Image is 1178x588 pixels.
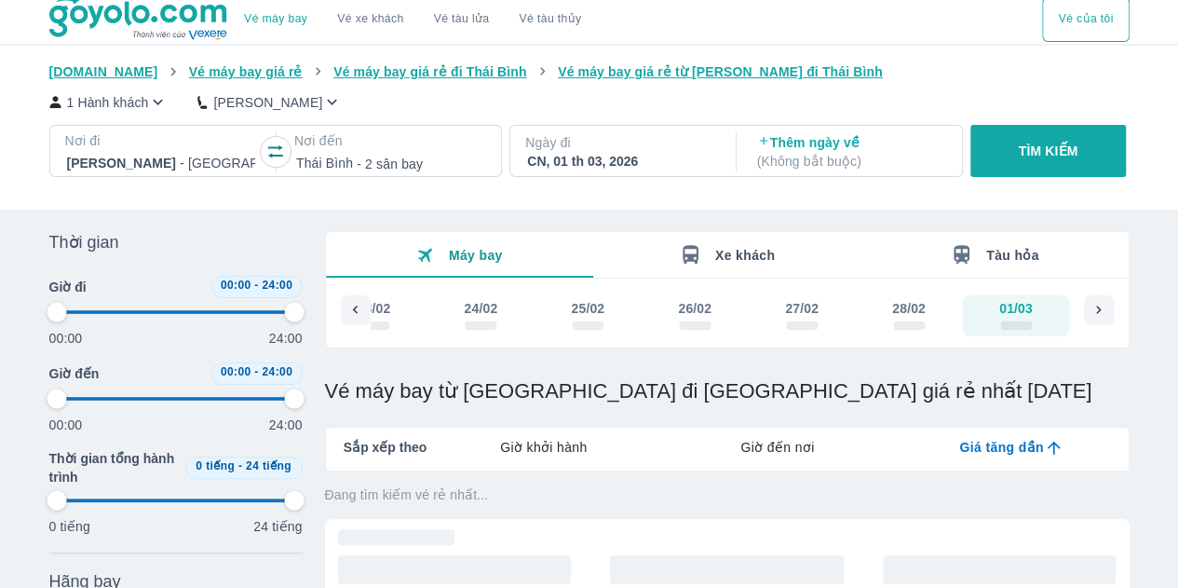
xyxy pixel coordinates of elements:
[892,299,926,318] div: 28/02
[558,64,883,79] span: Vé máy bay giá rẻ từ [PERSON_NAME] đi Thái Bình
[65,131,257,150] p: Nơi đi
[740,438,814,457] span: Giờ đến nơi
[571,299,604,318] div: 25/02
[999,299,1033,318] div: 01/03
[986,248,1039,263] span: Tàu hỏa
[337,12,403,26] a: Vé xe khách
[254,279,258,292] span: -
[464,299,497,318] div: 24/02
[262,365,292,378] span: 24:00
[678,299,711,318] div: 26/02
[269,416,303,434] p: 24:00
[262,279,292,292] span: 24:00
[49,62,1130,81] nav: breadcrumb
[344,438,427,457] span: Sắp xếp theo
[49,92,169,112] button: 1 Hành khách
[427,428,1128,467] div: lab API tabs example
[500,438,587,457] span: Giờ khởi hành
[49,329,83,348] p: 00:00
[244,12,307,26] a: Vé máy bay
[253,517,302,536] p: 24 tiếng
[970,125,1126,177] button: TÌM KIẾM
[221,279,251,292] span: 00:00
[325,485,1130,504] p: Đang tìm kiếm vé rẻ nhất...
[357,299,390,318] div: 23/02
[1019,142,1078,160] p: TÌM KIẾM
[49,517,90,536] p: 0 tiếng
[959,438,1043,457] span: Giá tăng dần
[294,131,486,150] p: Nơi đến
[449,248,503,263] span: Máy bay
[221,365,251,378] span: 00:00
[49,278,87,296] span: Giờ đi
[49,231,119,253] span: Thời gian
[189,64,303,79] span: Vé máy bay giá rẻ
[196,459,235,472] span: 0 tiếng
[254,365,258,378] span: -
[269,329,303,348] p: 24:00
[49,64,158,79] span: [DOMAIN_NAME]
[527,152,715,171] div: CN, 01 th 03, 2026
[325,378,1130,404] h1: Vé máy bay từ [GEOGRAPHIC_DATA] đi [GEOGRAPHIC_DATA] giá rẻ nhất [DATE]
[525,133,717,152] p: Ngày đi
[49,364,100,383] span: Giờ đến
[67,93,149,112] p: 1 Hành khách
[213,93,322,112] p: [PERSON_NAME]
[197,92,342,112] button: [PERSON_NAME]
[757,152,945,171] p: ( Không bắt buộc )
[715,248,775,263] span: Xe khách
[49,416,83,434] p: 00:00
[785,299,819,318] div: 27/02
[49,449,178,486] span: Thời gian tổng hành trình
[246,459,291,472] span: 24 tiếng
[333,64,526,79] span: Vé máy bay giá rẻ đi Thái Bình
[757,133,945,171] p: Thêm ngày về
[238,459,242,472] span: -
